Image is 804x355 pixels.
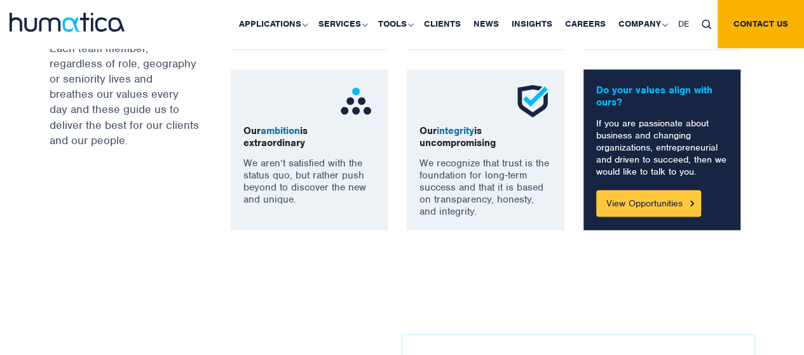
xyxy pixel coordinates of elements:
[419,157,552,217] p: We recognize that trust is the foundation for long-term success and that it is based on transpare...
[678,18,689,29] span: DE
[437,124,474,137] span: integrity
[50,10,199,147] p: Our values underpin everything we do at Humatica. Each team member, regardless of role, geography...
[690,200,694,206] img: Button
[10,13,125,32] img: logo
[702,20,711,29] img: search_icon
[596,84,728,109] p: Do your values align with ours?
[243,124,376,149] p: Our is extraordinary
[596,117,728,177] p: If you are passionate about business and changing organizations, entrepreneurial and driven to su...
[419,124,552,149] p: Our is uncompromising
[596,190,701,217] a: View Opportunities
[337,82,375,120] img: ico
[261,124,300,137] span: ambition
[514,82,552,120] img: ico
[243,157,376,205] p: We aren’t satisfied with the status quo, but rather push beyond to discover the new and unique.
